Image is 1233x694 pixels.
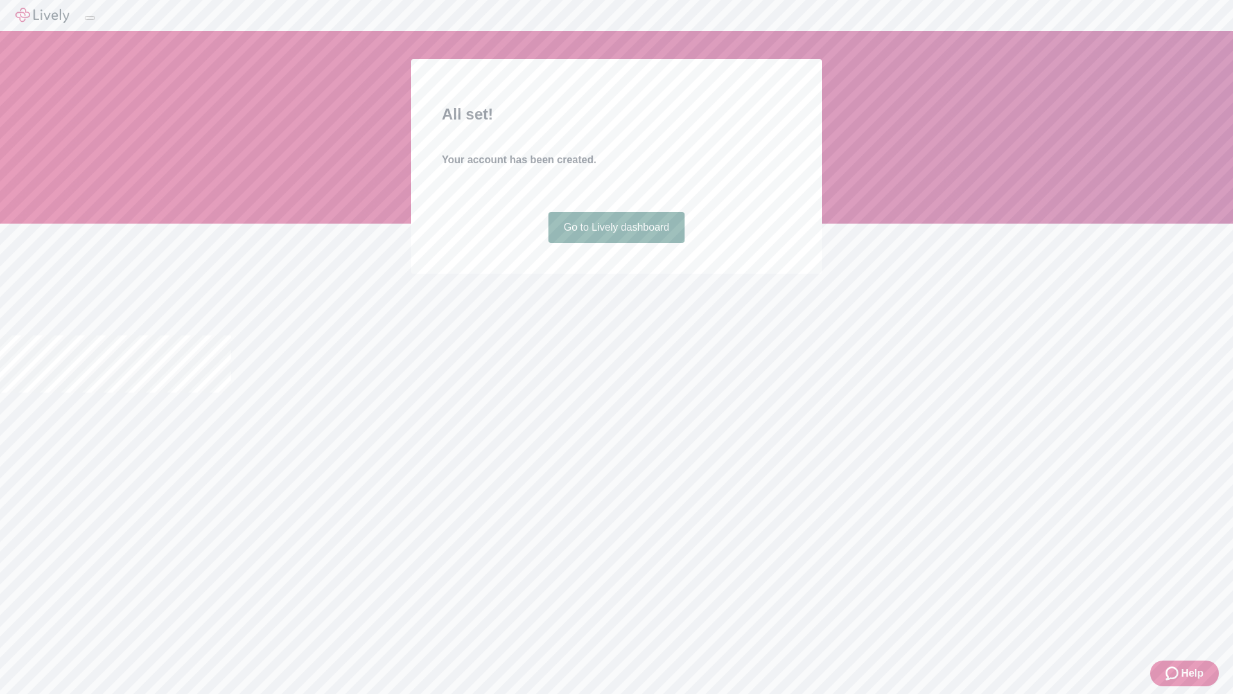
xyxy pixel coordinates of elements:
[15,8,69,23] img: Lively
[85,16,95,20] button: Log out
[442,152,791,168] h4: Your account has been created.
[1166,666,1181,681] svg: Zendesk support icon
[1150,661,1219,686] button: Zendesk support iconHelp
[548,212,685,243] a: Go to Lively dashboard
[442,103,791,126] h2: All set!
[1181,666,1203,681] span: Help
